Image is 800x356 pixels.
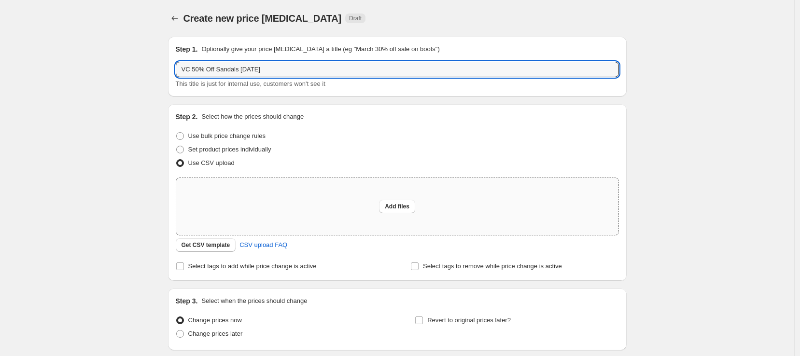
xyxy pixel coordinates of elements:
[349,14,362,22] span: Draft
[188,330,243,337] span: Change prices later
[201,296,307,306] p: Select when the prices should change
[176,238,236,252] button: Get CSV template
[379,200,415,213] button: Add files
[385,203,409,210] span: Add files
[176,62,619,77] input: 30% off holiday sale
[188,159,235,166] span: Use CSV upload
[423,262,562,270] span: Select tags to remove while price change is active
[188,146,271,153] span: Set product prices individually
[188,262,317,270] span: Select tags to add while price change is active
[201,44,439,54] p: Optionally give your price [MEDICAL_DATA] a title (eg "March 30% off sale on boots")
[234,237,293,253] a: CSV upload FAQ
[188,132,266,139] span: Use bulk price change rules
[176,112,198,122] h2: Step 2.
[239,240,287,250] span: CSV upload FAQ
[176,44,198,54] h2: Step 1.
[183,13,342,24] span: Create new price [MEDICAL_DATA]
[176,296,198,306] h2: Step 3.
[188,316,242,324] span: Change prices now
[176,80,325,87] span: This title is just for internal use, customers won't see it
[427,316,511,324] span: Revert to original prices later?
[201,112,304,122] p: Select how the prices should change
[182,241,230,249] span: Get CSV template
[168,12,182,25] button: Price change jobs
